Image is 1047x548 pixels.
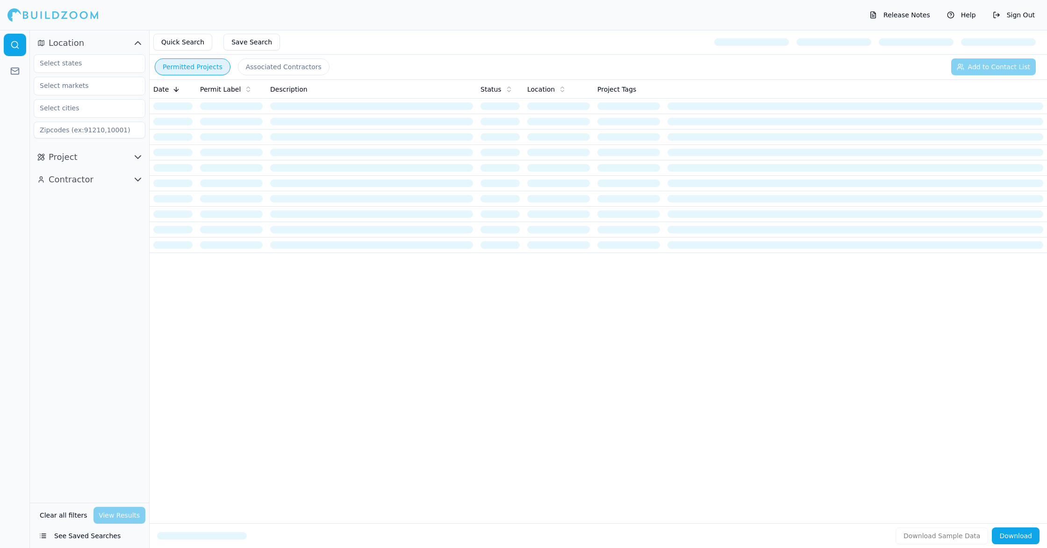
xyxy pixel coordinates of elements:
span: Status [480,85,502,94]
button: Help [942,7,981,22]
span: Project Tags [597,85,636,94]
input: Select markets [34,77,133,94]
button: Contractor [34,172,145,187]
button: Clear all filters [37,507,90,524]
input: Select states [34,55,133,72]
span: Date [153,85,169,94]
button: Associated Contractors [238,58,330,75]
button: Download [992,527,1040,544]
button: Permitted Projects [155,58,230,75]
span: Location [527,85,555,94]
button: See Saved Searches [34,527,145,544]
span: Contractor [49,173,93,186]
button: Quick Search [153,34,212,50]
span: Project [49,151,78,164]
input: Select cities [34,100,133,116]
span: Description [270,85,308,94]
button: Location [34,36,145,50]
button: Save Search [223,34,280,50]
button: Release Notes [865,7,935,22]
span: Permit Label [200,85,241,94]
span: Location [49,36,84,50]
button: Sign Out [988,7,1040,22]
button: Project [34,150,145,165]
input: Zipcodes (ex:91210,10001) [34,122,145,138]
